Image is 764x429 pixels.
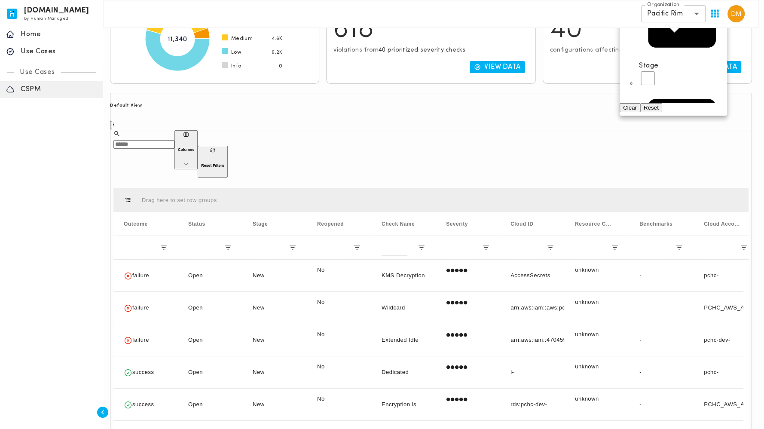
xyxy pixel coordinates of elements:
[21,47,97,56] p: Use Cases
[253,221,268,227] span: Stage
[575,331,599,337] span: unknown
[382,298,425,395] p: Wildcard Access permissions allowed by AWS IAM Policy
[188,221,205,227] span: Status
[382,330,425,408] p: Extended Idle Period for AWS IAM Access Keys Detected
[333,16,374,44] span: 618
[640,103,662,112] button: Reset
[639,395,683,414] p: -
[231,35,253,42] span: Medium
[307,324,371,356] div: No
[289,244,296,251] button: Open Filter Menu
[14,68,61,77] p: Use Cases
[550,16,583,44] span: 40
[253,362,296,382] p: New
[639,362,683,382] p: -
[639,330,683,349] p: -
[704,395,748,414] p: PCHC_AWS_ACCT(558628868946)
[253,395,296,414] p: New
[317,221,344,227] span: Reopened
[704,330,748,369] p: pchc-dev-prod(470455329885)
[446,260,490,279] div: low
[704,362,748,401] p: pchc-uat(050821737631)
[704,298,748,317] p: PCHC_AWS_ACCT(558628868946)
[124,221,148,227] span: Outcome
[224,244,232,251] button: Open Filter Menu
[510,330,554,349] p: arn:aws:iam::470455329885:user/BANK026PBM003
[510,298,554,337] p: arn:aws:iam::aws:policy/service-role/AWSArtifactAccountSync
[482,244,490,251] button: Open Filter Menu
[188,330,232,349] p: Open
[253,266,296,285] p: New
[575,221,611,227] span: Resource Criticality
[510,362,554,401] p: i-09da54ba6603eaaf8
[418,244,425,251] button: Open Filter Menu
[253,330,296,349] p: New
[647,1,679,9] label: Organization
[446,357,490,376] div: low
[740,244,748,251] button: Open Filter Menu
[700,63,737,71] p: View Data
[639,266,683,285] p: -
[446,299,468,305] span: 2 Stars
[142,197,217,203] span: Drag here to set row groups
[272,35,283,42] span: 4.6K
[446,325,490,344] div: high
[201,163,224,168] h6: Reset Filters
[168,36,187,43] tspan: 11,340
[188,362,232,382] p: Open
[307,260,371,291] div: No
[639,62,659,69] span: Stage
[132,298,149,317] p: failure
[142,197,217,203] div: Row Groups
[704,266,748,304] p: pchc-uat(050821737631)
[21,30,97,39] p: Home
[446,363,468,370] span: 2 Stars
[7,9,17,19] img: invicta.io
[446,292,490,312] div: low
[484,63,521,71] p: View Data
[446,395,468,402] span: 3 Stars
[272,49,283,56] span: 6.2K
[379,47,466,53] span: 40 prioritized severity checks
[160,244,168,251] button: Open Filter Menu
[382,266,425,401] p: KMS Decryption & Sensitive Data Access permissions allowed by AWS IAM Inline Policy
[178,147,194,152] h6: Columns
[547,244,554,251] button: Open Filter Menu
[21,85,97,94] p: CSPM
[110,101,752,110] h6: Default View
[132,266,149,285] p: failure
[620,103,640,112] button: Clear
[382,221,415,227] span: Check Name
[353,244,361,251] button: Open Filter Menu
[279,63,282,70] span: 0
[575,395,599,402] span: unknown
[575,267,599,273] span: unknown
[510,221,533,227] span: Cloud ID
[446,389,490,408] div: medium
[446,331,468,337] span: 4 Stars
[510,266,554,285] p: AccessSecrets
[231,49,241,56] span: Low
[188,266,232,285] p: Open
[724,2,748,26] button: User
[188,395,232,414] p: Open
[639,298,683,317] p: -
[307,356,371,388] div: No
[333,46,528,54] p: violations from
[550,46,745,54] p: configurations affecting
[675,244,683,251] button: Open Filter Menu
[231,63,241,70] span: Info
[132,362,154,382] p: success
[307,292,371,324] div: No
[446,267,468,273] span: 2 Stars
[253,298,296,317] p: New
[446,221,468,227] span: Severity
[382,239,407,256] input: Check Name Filter Input
[575,299,599,305] span: unknown
[307,389,371,420] div: No
[575,363,599,370] span: unknown
[611,244,619,251] button: Open Filter Menu
[132,395,154,414] p: success
[188,298,232,317] p: Open
[24,16,68,21] span: by Human Managed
